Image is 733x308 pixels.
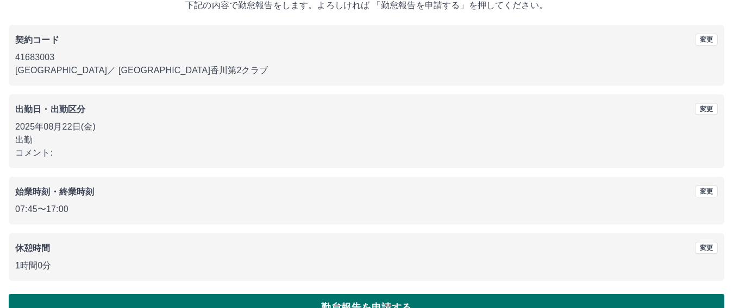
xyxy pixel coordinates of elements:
b: 契約コード [15,35,59,44]
button: 変更 [695,185,718,197]
b: 出勤日・出勤区分 [15,105,85,114]
p: 1時間0分 [15,259,718,272]
button: 変更 [695,242,718,254]
b: 始業時刻・終業時刻 [15,187,94,196]
p: 41683003 [15,51,718,64]
p: 07:45 〜 17:00 [15,203,718,216]
button: 変更 [695,34,718,46]
p: コメント: [15,146,718,159]
button: 変更 [695,103,718,115]
p: 出勤 [15,133,718,146]
p: 2025年08月22日(金) [15,120,718,133]
b: 休憩時間 [15,243,51,253]
p: [GEOGRAPHIC_DATA] ／ [GEOGRAPHIC_DATA]香川第2クラブ [15,64,718,77]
